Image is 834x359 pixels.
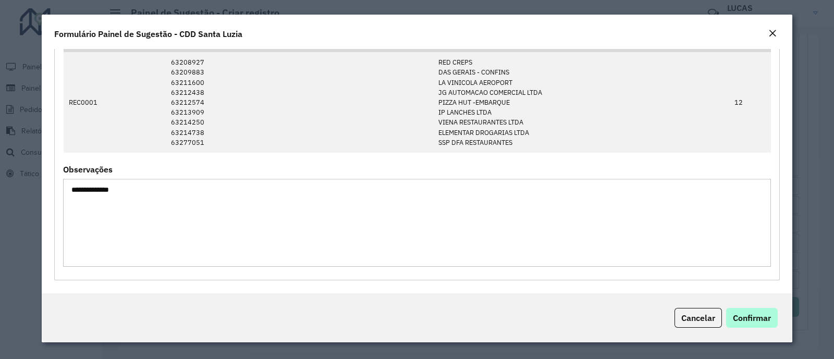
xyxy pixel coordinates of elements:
em: Fechar [768,29,777,38]
h4: Formulário Painel de Sugestão - CDD Santa Luzia [54,28,242,40]
td: 12 [729,52,771,153]
span: Confirmar [733,313,771,323]
button: Confirmar [726,308,778,328]
button: Close [765,27,780,41]
td: REC0001 [64,52,166,153]
td: RED CREPS DAS GERAIS - CONFINS LA VINICOLA AEROPORT JG AUTOMACAO COMERCIAL LTDA PIZZA HUT -EMBARQ... [433,52,729,153]
button: Cancelar [674,308,722,328]
span: Cancelar [681,313,715,323]
div: Mapas Sugeridos: Placa-Cliente [54,26,780,280]
label: Observações [63,163,113,176]
td: 63208927 63209883 63211600 63212438 63212574 63213909 63214250 63214738 63277051 [166,52,433,153]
